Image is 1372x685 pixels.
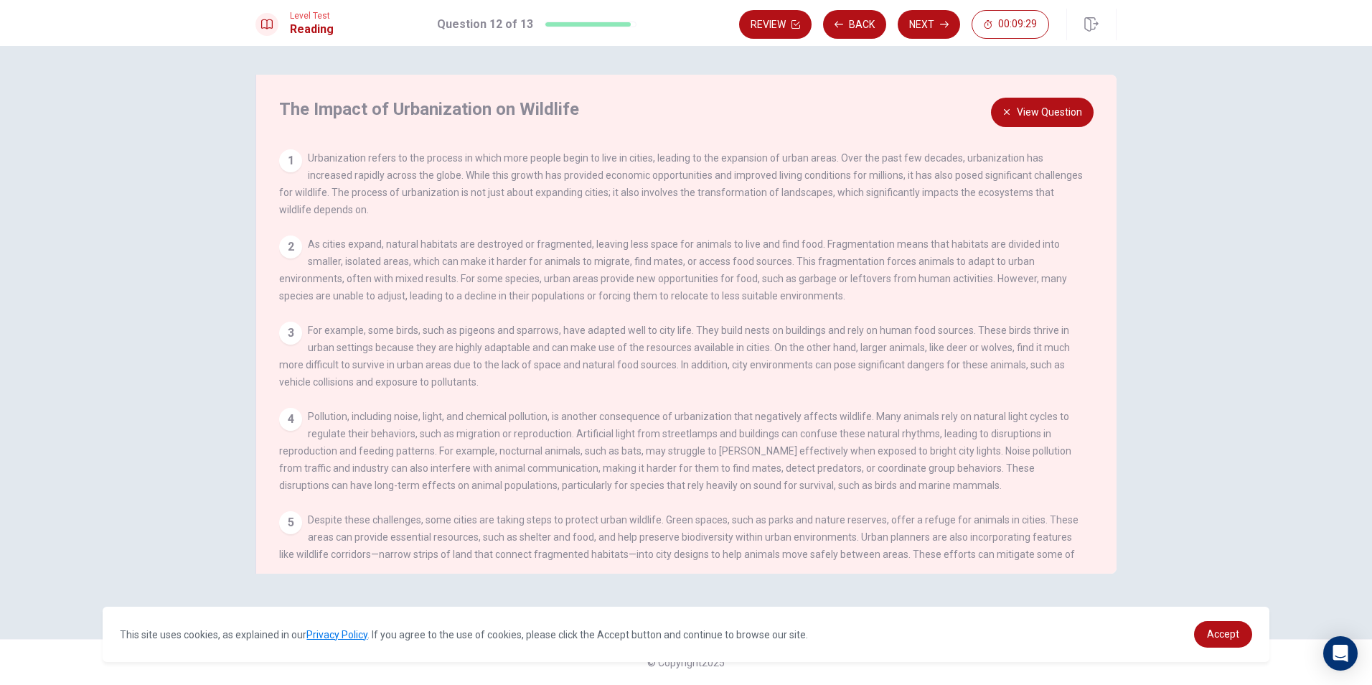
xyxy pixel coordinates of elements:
span: Despite these challenges, some cities are taking steps to protect urban wildlife. Green spaces, s... [279,514,1079,595]
span: Pollution, including noise, light, and chemical pollution, is another consequence of urbanization... [279,411,1071,491]
button: Next [898,10,960,39]
span: Level Test [290,11,334,21]
h1: Question 12 of 13 [437,16,533,33]
button: Back [823,10,886,39]
span: 00:09:29 [998,19,1037,30]
div: 4 [279,408,302,431]
a: dismiss cookie message [1194,621,1252,648]
span: Accept [1207,628,1239,640]
div: cookieconsent [103,607,1269,662]
button: View Question [991,98,1094,127]
button: 00:09:29 [972,10,1049,39]
span: For example, some birds, such as pigeons and sparrows, have adapted well to city life. They build... [279,325,1070,388]
span: © Copyright 2025 [647,657,725,668]
div: 5 [279,511,302,534]
div: Open Intercom Messenger [1323,636,1358,671]
button: Review [739,10,812,39]
div: 3 [279,322,302,345]
div: 1 [279,149,302,172]
span: This site uses cookies, as explained in our . If you agree to the use of cookies, please click th... [120,629,808,640]
h4: The Impact of Urbanization on Wildlife [279,98,1079,121]
span: As cities expand, natural habitats are destroyed or fragmented, leaving less space for animals to... [279,238,1067,302]
h1: Reading [290,21,334,38]
div: 2 [279,236,302,258]
a: Privacy Policy [306,629,367,640]
span: Urbanization refers to the process in which more people begin to live in cities, leading to the e... [279,152,1083,215]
